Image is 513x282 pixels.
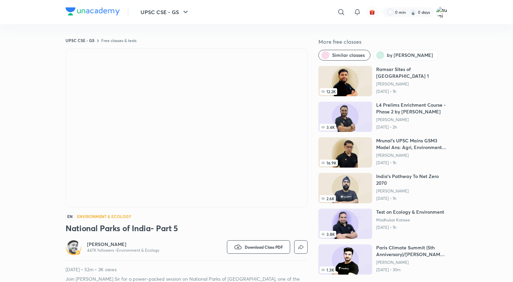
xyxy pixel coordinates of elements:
button: Download Class PDF [227,240,290,254]
p: [DATE] • 30m [376,267,447,273]
img: streak [410,9,417,15]
span: 2.6K [320,195,336,202]
span: EN [66,213,74,220]
p: [DATE] • 1h [376,89,447,94]
a: [PERSON_NAME] [376,260,447,265]
p: [DATE] • 1h [376,225,444,230]
p: 447K followers • Environment & Ecology [87,248,159,253]
a: [PERSON_NAME] [376,153,447,158]
a: Company Logo [66,7,120,17]
h6: L4 Prelims Enrichment Course - Phase 2 by [PERSON_NAME] [376,102,447,115]
img: suraj Verma [436,6,447,18]
img: Avatar [67,240,80,254]
a: UPSC CSE - GS [66,38,94,43]
img: avatar [369,9,375,15]
button: avatar [367,7,378,17]
h6: India’s Pathway To Net Zero 2070 [376,173,447,186]
span: by Sudarshan Gurjar [387,52,433,59]
a: [PERSON_NAME] [376,188,447,194]
span: 1.3K [320,267,336,273]
h5: More free classes [318,38,447,46]
p: [DATE] • 1h [376,196,447,201]
span: 3.4K [320,124,336,131]
h6: Ramsar Sites of [GEOGRAPHIC_DATA] 1 [376,66,447,79]
button: Similar classes [318,50,370,61]
h6: Test on Ecology & Environment [376,209,444,215]
p: [DATE] • 52m • 3K views [66,266,308,273]
span: 16.9K [320,160,338,166]
a: Free classes & tests [101,38,136,43]
a: Madhukar Kotawe [376,217,444,223]
a: Avatarbadge [66,239,82,255]
span: Similar classes [332,52,365,59]
a: [PERSON_NAME] [376,81,447,87]
a: [PERSON_NAME] [376,117,447,122]
span: 3.8K [320,231,336,238]
h3: National Parks of India- Part 5 [66,223,308,234]
button: by Sudarshan Gurjar [373,50,439,61]
img: badge [76,250,80,255]
h6: Mrunal's UPSC Mains GSM3 Model Ans: Agri, Environment (2021) [376,137,447,151]
a: [PERSON_NAME] [87,241,159,248]
span: 12.2K [320,88,337,95]
p: [DATE] • 1h [376,160,447,166]
button: UPSC CSE - GS [136,5,194,19]
span: Download Class PDF [245,244,283,250]
img: Company Logo [66,7,120,15]
h6: Paris Climate Summit (5th Anniversary)/[PERSON_NAME]/ GS Paper 3 [376,244,447,258]
iframe: Class [66,49,307,207]
h4: Environment & Ecology [77,214,131,218]
p: [DATE] • 2h [376,125,447,130]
